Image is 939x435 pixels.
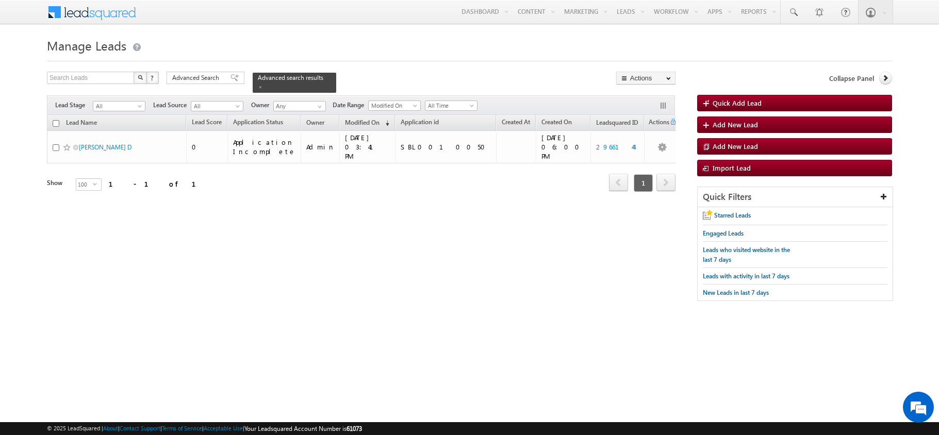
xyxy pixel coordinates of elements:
[713,142,758,150] span: Add New Lead
[368,101,421,111] a: Modified On
[656,174,676,191] span: next
[609,174,628,191] span: prev
[703,289,769,296] span: New Leads in last 7 days
[703,229,744,237] span: Engaged Leads
[191,102,240,111] span: All
[306,119,324,126] span: Owner
[541,118,572,126] span: Created On
[596,142,634,151] a: 2966144
[244,425,362,432] span: Your Leadsquared Account Number is
[713,98,762,107] span: Quick Add Lead
[369,101,418,110] span: Modified On
[340,116,394,130] a: Modified On (sorted descending)
[258,74,323,81] span: Advanced search results
[103,425,118,431] a: About
[79,143,131,151] a: [PERSON_NAME] D
[233,118,283,126] span: Application Status
[138,75,143,80] img: Search
[497,116,535,130] a: Created At
[345,133,390,161] div: [DATE] 03:41 PM
[93,101,145,111] a: All
[713,163,751,172] span: Import Lead
[425,101,477,111] a: All Time
[345,119,380,126] span: Modified On
[191,101,243,111] a: All
[76,179,93,190] span: 100
[53,120,59,127] input: Check all records
[714,211,751,219] span: Starred Leads
[616,72,676,85] button: Actions
[401,118,439,126] span: Application id
[204,425,243,431] a: Acceptable Use
[381,119,389,127] span: (sorted descending)
[591,117,644,130] a: Leadsquared ID
[698,187,893,207] div: Quick Filters
[233,138,296,156] div: Application Incomplete
[312,102,325,112] a: Show All Items
[401,142,491,152] div: SBL0010050
[93,181,101,186] span: select
[829,74,874,83] span: Collapse Panel
[306,142,335,152] div: Admin
[251,101,273,110] span: Owner
[172,73,222,82] span: Advanced Search
[61,117,102,130] a: Lead Name
[146,72,159,84] button: ?
[703,246,790,263] span: Leads who visited website in the last 7 days
[541,133,586,161] div: [DATE] 06:00 PM
[656,175,676,191] a: next
[536,116,577,130] a: Created On
[273,101,326,111] input: Type to Search
[192,118,222,126] span: Lead Score
[333,101,368,110] span: Date Range
[162,425,202,431] a: Terms of Service
[609,175,628,191] a: prev
[93,102,142,111] span: All
[645,116,669,130] span: Actions
[425,101,474,110] span: All Time
[47,37,126,54] span: Manage Leads
[634,174,653,192] span: 1
[55,101,93,110] span: Lead Stage
[703,272,789,280] span: Leads with activity in last 7 days
[347,425,362,432] span: 61073
[109,178,208,190] div: 1 - 1 of 1
[47,178,68,188] div: Show
[228,116,288,130] a: Application Status
[47,424,362,433] span: © 2025 LeadSquared | | | | |
[120,425,160,431] a: Contact Support
[151,73,155,82] span: ?
[192,142,223,152] div: 0
[153,101,191,110] span: Lead Source
[396,116,444,130] a: Application id
[187,116,227,130] a: Lead Score
[502,118,530,126] span: Created At
[713,120,758,129] span: Add New Lead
